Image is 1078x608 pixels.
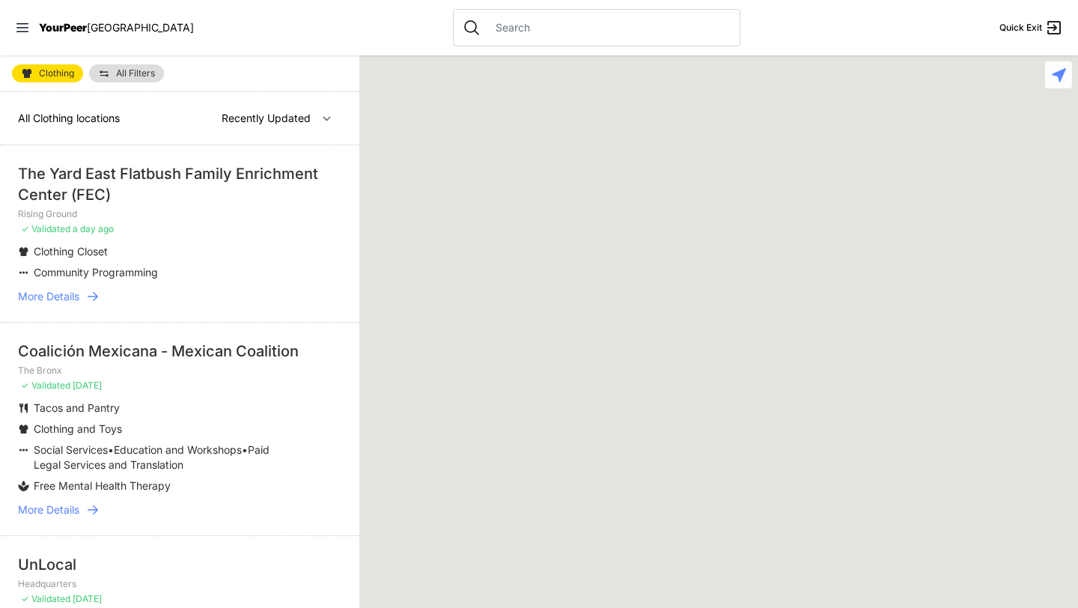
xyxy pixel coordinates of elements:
[87,21,194,34] span: [GEOGRAPHIC_DATA]
[89,64,164,82] a: All Filters
[18,502,341,517] a: More Details
[952,131,971,155] div: Main Location
[18,289,341,304] a: More Details
[12,64,83,82] a: Clothing
[21,223,70,234] span: ✓ Validated
[18,163,341,205] div: The Yard East Flatbush Family Enrichment Center (FEC)
[502,571,521,595] div: 9th Avenue Drop-in Center
[487,20,731,35] input: Search
[18,502,79,517] span: More Details
[858,395,877,419] div: Avenue Church
[18,365,341,377] p: The Bronx
[21,380,70,391] span: ✓ Validated
[108,443,114,456] span: •
[34,245,108,258] span: Clothing Closet
[847,55,866,79] div: Uptown/Harlem DYCD Youth Drop-in Center
[18,554,341,575] div: UnLocal
[34,266,158,279] span: Community Programming
[704,496,722,520] div: Manhattan
[698,83,717,107] div: Ford Hall
[34,479,171,492] span: Free Mental Health Therapy
[18,289,79,304] span: More Details
[734,119,752,143] div: The Cathedral Church of St. John the Divine
[73,380,102,391] span: [DATE]
[116,69,155,78] span: All Filters
[888,87,907,111] div: Manhattan
[242,443,248,456] span: •
[910,89,929,113] div: East Harlem
[34,443,108,456] span: Social Services
[18,341,341,362] div: Coalición Mexicana - Mexican Coalition
[575,337,594,361] div: Pathways Adult Drop-In Program
[18,112,120,124] span: All Clothing locations
[999,19,1063,37] a: Quick Exit
[21,593,70,604] span: ✓ Validated
[999,22,1042,34] span: Quick Exit
[871,49,890,73] div: Manhattan
[18,208,341,220] p: Rising Ground
[39,23,194,32] a: YourPeer[GEOGRAPHIC_DATA]
[34,401,120,414] span: Tacos and Pantry
[73,593,102,604] span: [DATE]
[39,69,74,78] span: Clothing
[39,21,87,34] span: YourPeer
[18,578,341,590] p: Headquarters
[73,223,114,234] span: a day ago
[34,422,122,435] span: Clothing and Toys
[114,443,242,456] span: Education and Workshops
